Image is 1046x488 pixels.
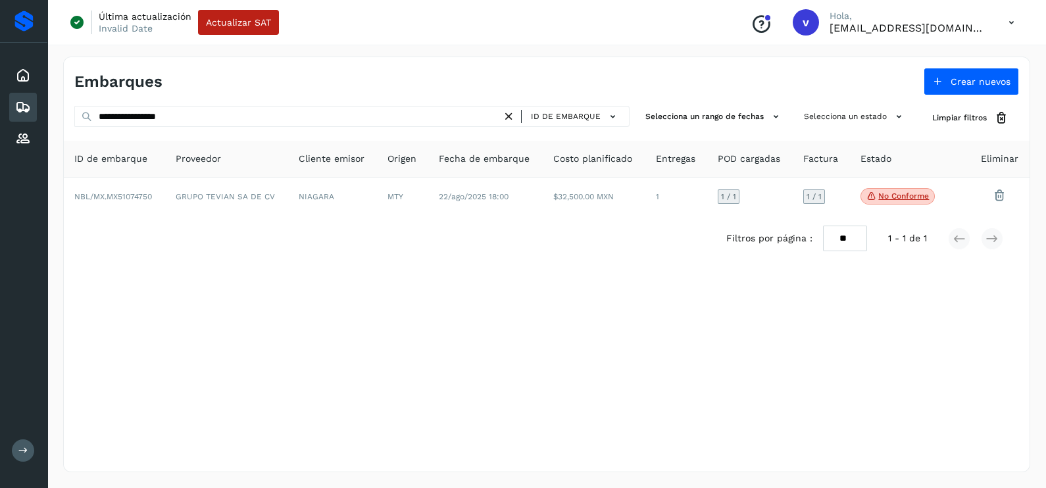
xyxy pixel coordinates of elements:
[830,22,987,34] p: vaymartinez@niagarawater.com
[924,68,1019,95] button: Crear nuevos
[531,110,601,122] span: ID de embarque
[726,232,812,245] span: Filtros por página :
[165,178,288,216] td: GRUPO TEVIAN SA DE CV
[645,178,707,216] td: 1
[721,193,736,201] span: 1 / 1
[888,232,927,245] span: 1 - 1 de 1
[439,192,509,201] span: 22/ago/2025 18:00
[206,18,271,27] span: Actualizar SAT
[9,93,37,122] div: Embarques
[99,11,191,22] p: Última actualización
[9,124,37,153] div: Proveedores
[387,152,416,166] span: Origen
[74,192,152,201] span: NBL/MX.MX51074750
[377,178,428,216] td: MTY
[9,61,37,90] div: Inicio
[176,152,221,166] span: Proveedor
[553,152,632,166] span: Costo planificado
[527,107,624,126] button: ID de embarque
[74,152,147,166] span: ID de embarque
[803,152,838,166] span: Factura
[951,77,1010,86] span: Crear nuevos
[299,152,364,166] span: Cliente emisor
[74,72,162,91] h4: Embarques
[718,152,780,166] span: POD cargadas
[99,22,153,34] p: Invalid Date
[932,112,987,124] span: Limpiar filtros
[807,193,822,201] span: 1 / 1
[543,178,645,216] td: $32,500.00 MXN
[860,152,891,166] span: Estado
[640,106,788,128] button: Selecciona un rango de fechas
[198,10,279,35] button: Actualizar SAT
[878,191,929,201] p: No conforme
[288,178,377,216] td: NIAGARA
[439,152,530,166] span: Fecha de embarque
[799,106,911,128] button: Selecciona un estado
[830,11,987,22] p: Hola,
[981,152,1018,166] span: Eliminar
[656,152,695,166] span: Entregas
[922,106,1019,130] button: Limpiar filtros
